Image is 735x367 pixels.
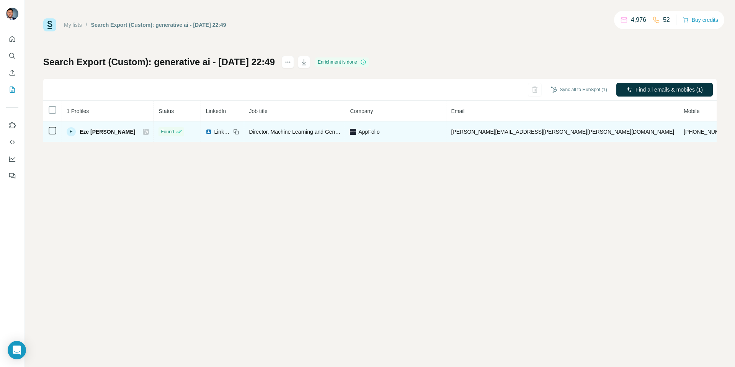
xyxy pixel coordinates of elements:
[282,56,294,68] button: actions
[684,129,732,135] span: [PHONE_NUMBER]
[358,128,379,136] span: AppFolio
[43,18,56,31] img: Surfe Logo
[214,128,231,136] span: LinkedIn
[91,21,226,29] div: Search Export (Custom): generative ai - [DATE] 22:49
[6,135,18,149] button: Use Surfe API
[350,108,373,114] span: Company
[249,129,341,135] span: Director, Machine Learning and Gen AI
[6,8,18,20] img: Avatar
[206,129,212,135] img: LinkedIn logo
[315,57,369,67] div: Enrichment is done
[684,108,699,114] span: Mobile
[6,49,18,63] button: Search
[67,127,76,136] div: E
[6,152,18,166] button: Dashboard
[451,108,464,114] span: Email
[616,83,713,97] button: Find all emails & mobiles (1)
[8,341,26,359] div: Open Intercom Messenger
[80,128,135,136] span: Eze [PERSON_NAME]
[663,15,670,25] p: 52
[350,129,356,135] img: company-logo
[6,32,18,46] button: Quick start
[161,128,174,135] span: Found
[158,108,174,114] span: Status
[6,169,18,183] button: Feedback
[249,108,267,114] span: Job title
[43,56,275,68] h1: Search Export (Custom): generative ai - [DATE] 22:49
[67,108,89,114] span: 1 Profiles
[451,129,674,135] span: [PERSON_NAME][EMAIL_ADDRESS][PERSON_NAME][PERSON_NAME][DOMAIN_NAME]
[631,15,646,25] p: 4,976
[683,15,718,25] button: Buy credits
[206,108,226,114] span: LinkedIn
[6,83,18,97] button: My lists
[64,22,82,28] a: My lists
[546,84,612,95] button: Sync all to HubSpot (1)
[86,21,87,29] li: /
[635,86,703,93] span: Find all emails & mobiles (1)
[6,66,18,80] button: Enrich CSV
[6,118,18,132] button: Use Surfe on LinkedIn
